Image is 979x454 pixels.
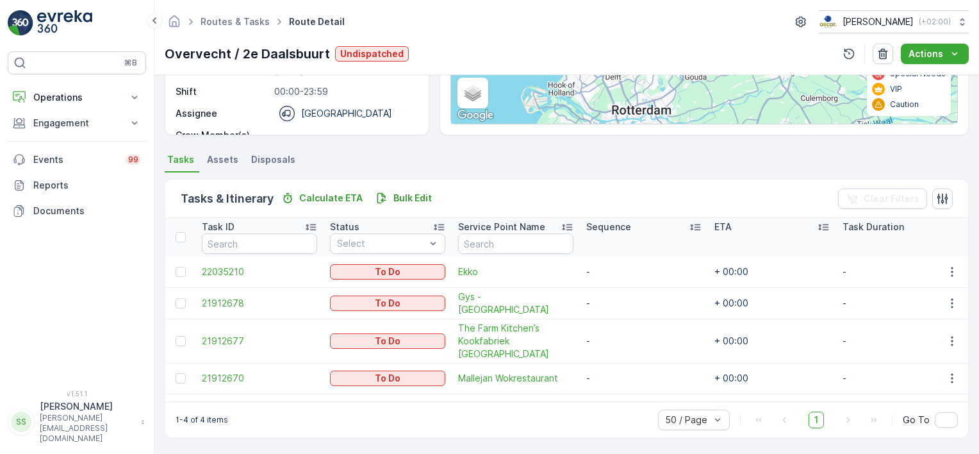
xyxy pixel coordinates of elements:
td: - [836,363,964,394]
p: ( +02:00 ) [919,17,951,27]
td: - [580,256,708,287]
p: To Do [375,265,400,278]
p: Bulk Edit [393,192,432,205]
td: - [836,256,964,287]
button: Clear Filters [838,189,927,209]
input: Search [202,233,317,254]
button: [PERSON_NAME](+02:00) [819,10,969,33]
p: 1-4 of 4 items [176,415,228,425]
a: Gys - Amsterdamse straatweg [458,290,573,316]
td: - [580,319,708,363]
a: 21912677 [202,335,317,348]
a: 21912670 [202,372,317,385]
p: Events [33,153,118,166]
div: Toggle Row Selected [176,267,186,277]
p: To Do [375,372,400,385]
a: Open this area in Google Maps (opens a new window) [454,107,497,124]
td: + 00:00 [708,363,836,394]
a: 22035210 [202,265,317,278]
a: Layers [459,79,487,107]
span: Gys - [GEOGRAPHIC_DATA] [458,290,573,316]
a: Routes & Tasks [201,16,270,27]
a: Reports [8,172,146,198]
a: 21912678 [202,297,317,310]
p: Overvecht / 2e Daalsbuurt [165,44,330,63]
p: 00:00-23:59 [274,85,415,98]
button: SS[PERSON_NAME][PERSON_NAME][EMAIL_ADDRESS][DOMAIN_NAME] [8,400,146,444]
p: [GEOGRAPHIC_DATA] [301,107,392,120]
button: Calculate ETA [276,190,368,206]
td: + 00:00 [708,319,836,363]
span: Route Detail [286,15,347,28]
p: Operations [33,91,120,104]
p: Actions [909,47,943,60]
div: Toggle Row Selected [176,336,186,346]
p: Task Duration [843,221,904,233]
p: [PERSON_NAME][EMAIL_ADDRESS][DOMAIN_NAME] [40,413,135,444]
p: To Do [375,335,400,348]
td: - [836,319,964,363]
td: - [580,287,708,319]
button: Undispatched [335,46,409,62]
p: [PERSON_NAME] [843,15,914,28]
td: - [580,363,708,394]
td: + 00:00 [708,287,836,319]
p: To Do [375,297,400,310]
p: - [274,129,415,142]
button: Actions [901,44,969,64]
p: VIP [890,84,902,94]
p: [PERSON_NAME] [40,400,135,413]
div: SS [11,412,31,432]
p: Clear Filters [864,192,919,205]
div: Toggle Row Selected [176,298,186,308]
p: Engagement [33,117,120,130]
td: + 00:00 [708,256,836,287]
img: logo [8,10,33,36]
p: ⌘B [124,58,137,68]
span: The Farm Kitchen’s Kookfabriek [GEOGRAPHIC_DATA] [458,322,573,360]
p: Task ID [202,221,234,233]
span: Tasks [167,153,194,166]
button: Engagement [8,110,146,136]
p: Shift [176,85,269,98]
p: Documents [33,205,141,217]
p: Status [330,221,359,233]
p: ETA [714,221,732,233]
div: Toggle Row Selected [176,373,186,383]
span: v 1.51.1 [8,390,146,398]
a: Events99 [8,147,146,172]
span: Go To [903,414,930,426]
span: Assets [207,153,238,166]
img: basis-logo_rgb2x.png [819,15,837,29]
button: Bulk Edit [370,190,437,206]
p: 99 [128,155,138,165]
p: Sequence [586,221,631,233]
input: Search [458,233,573,254]
a: Homepage [167,19,181,30]
p: Tasks & Itinerary [181,190,274,208]
button: Operations [8,85,146,110]
p: Caution [890,99,919,110]
p: Select [337,237,425,250]
a: Mallejan Wokrestaurant [458,372,573,385]
img: logo_light-DOdMpM7g.png [37,10,92,36]
button: To Do [330,296,445,311]
td: - [836,287,964,319]
button: To Do [330,264,445,280]
p: Undispatched [340,47,404,60]
span: 1 [809,412,824,428]
p: Assignee [176,107,217,120]
p: Reports [33,179,141,192]
a: Ekko [458,265,573,278]
span: Disposals [251,153,295,166]
button: To Do [330,371,445,386]
p: Service Point Name [458,221,545,233]
img: Google [454,107,497,124]
p: Calculate ETA [299,192,363,205]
